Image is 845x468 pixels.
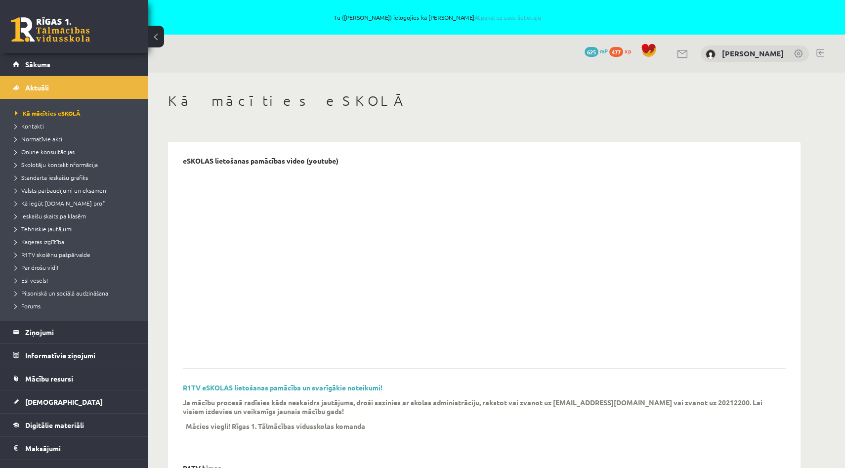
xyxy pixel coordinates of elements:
a: 477 xp [609,47,636,55]
span: Skolotāju kontaktinformācija [15,161,98,169]
span: Normatīvie akti [15,135,62,143]
a: Valsts pārbaudījumi un eksāmeni [15,186,138,195]
span: R1TV skolēnu pašpārvalde [15,251,90,258]
span: Pilsoniskā un sociālā audzināšana [15,289,108,297]
span: 477 [609,47,623,57]
span: Kā iegūt [DOMAIN_NAME] prof [15,199,105,207]
a: Forums [15,301,138,310]
span: Aktuāli [25,83,49,92]
a: Kā iegūt [DOMAIN_NAME] prof [15,199,138,208]
span: Par drošu vidi! [15,263,58,271]
p: Rīgas 1. Tālmācības vidusskolas komanda [232,422,365,430]
span: Kontakti [15,122,44,130]
span: Digitālie materiāli [25,421,84,429]
a: Esi vesels! [15,276,138,285]
h1: Kā mācīties eSKOLĀ [168,92,801,109]
span: Standarta ieskaišu grafiks [15,173,88,181]
a: Kontakti [15,122,138,130]
a: Aktuāli [13,76,136,99]
a: Tehniskie jautājumi [15,224,138,233]
span: mP [600,47,608,55]
a: Mācību resursi [13,367,136,390]
a: Kā mācīties eSKOLĀ [15,109,138,118]
a: Karjeras izglītība [15,237,138,246]
a: R1TV eSKOLAS lietošanas pamācība un svarīgākie noteikumi! [183,383,382,392]
a: Digitālie materiāli [13,414,136,436]
a: [DEMOGRAPHIC_DATA] [13,390,136,413]
a: Par drošu vidi! [15,263,138,272]
span: Online konsultācijas [15,148,75,156]
img: Rebeka Trofimova [706,49,716,59]
a: Skolotāju kontaktinformācija [15,160,138,169]
span: Forums [15,302,41,310]
span: Kā mācīties eSKOLĀ [15,109,81,117]
legend: Ziņojumi [25,321,136,343]
legend: Maksājumi [25,437,136,460]
a: Ieskaišu skaits pa klasēm [15,212,138,220]
p: eSKOLAS lietošanas pamācības video (youtube) [183,157,338,165]
a: Maksājumi [13,437,136,460]
legend: Informatīvie ziņojumi [25,344,136,367]
span: Ieskaišu skaits pa klasēm [15,212,86,220]
a: R1TV skolēnu pašpārvalde [15,250,138,259]
a: [PERSON_NAME] [722,48,784,58]
span: Tu ([PERSON_NAME]) ielogojies kā [PERSON_NAME] [114,14,760,20]
span: Esi vesels! [15,276,48,284]
p: Ja mācību procesā radīsies kāds neskaidrs jautājums, droši sazinies ar skolas administrāciju, rak... [183,398,771,416]
a: Pilsoniskā un sociālā audzināšana [15,289,138,298]
a: Standarta ieskaišu grafiks [15,173,138,182]
a: Online konsultācijas [15,147,138,156]
span: Sākums [25,60,50,69]
span: 625 [585,47,598,57]
span: Tehniskie jautājumi [15,225,73,233]
a: Informatīvie ziņojumi [13,344,136,367]
span: [DEMOGRAPHIC_DATA] [25,397,103,406]
a: Atpakaļ uz savu lietotāju [474,13,541,21]
p: Mācies viegli! [186,422,230,430]
a: Normatīvie akti [15,134,138,143]
span: Mācību resursi [25,374,73,383]
span: Karjeras izglītība [15,238,64,246]
a: Rīgas 1. Tālmācības vidusskola [11,17,90,42]
span: xp [625,47,631,55]
span: Valsts pārbaudījumi un eksāmeni [15,186,108,194]
a: Ziņojumi [13,321,136,343]
a: 625 mP [585,47,608,55]
a: Sākums [13,53,136,76]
